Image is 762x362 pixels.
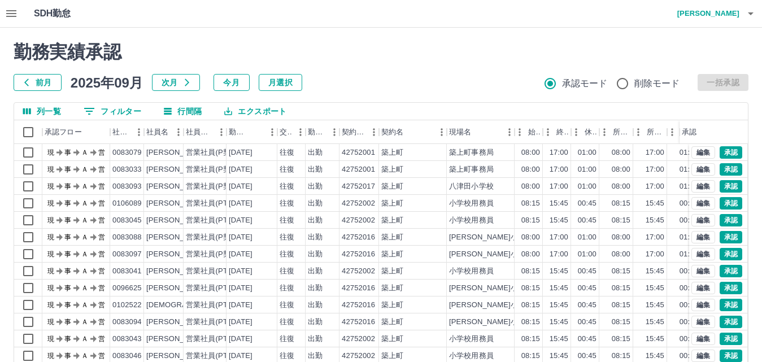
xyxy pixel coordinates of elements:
[449,232,533,243] div: [PERSON_NAME]小学校
[64,165,71,173] text: 事
[184,120,227,144] div: 社員区分
[280,181,294,192] div: 往復
[186,215,245,226] div: 営業社員(PT契約)
[449,300,533,311] div: [PERSON_NAME]小学校
[634,77,680,90] span: 削除モード
[680,300,698,311] div: 00:45
[381,266,403,277] div: 築上町
[578,232,596,243] div: 01:00
[47,284,54,292] text: 現
[550,232,568,243] div: 17:00
[612,249,630,260] div: 08:00
[229,198,252,209] div: [DATE]
[186,147,241,158] div: 営業社員(P契約)
[229,164,252,175] div: [DATE]
[691,265,715,277] button: 編集
[720,282,742,294] button: 承認
[342,147,375,158] div: 42752001
[98,149,105,156] text: 営
[64,182,71,190] text: 事
[578,198,596,209] div: 00:45
[578,266,596,277] div: 00:45
[81,165,88,173] text: Ａ
[47,267,54,275] text: 現
[45,120,82,144] div: 承認フロー
[691,350,715,362] button: 編集
[75,103,150,120] button: フィルター表示
[680,198,698,209] div: 00:45
[680,147,698,158] div: 01:00
[381,232,403,243] div: 築上町
[64,284,71,292] text: 事
[680,317,698,328] div: 00:45
[308,215,323,226] div: 出勤
[308,147,323,158] div: 出勤
[720,248,742,260] button: 承認
[186,120,213,144] div: 社員区分
[691,231,715,243] button: 編集
[112,232,142,243] div: 0083088
[379,120,447,144] div: 契約名
[720,350,742,362] button: 承認
[612,300,630,311] div: 08:15
[342,334,375,344] div: 42752002
[146,334,208,344] div: [PERSON_NAME]
[308,266,323,277] div: 出勤
[214,74,250,91] button: 今月
[112,300,142,311] div: 0102522
[381,147,403,158] div: 築上町
[146,232,208,243] div: [PERSON_NAME]
[578,317,596,328] div: 00:45
[550,317,568,328] div: 15:45
[578,164,596,175] div: 01:00
[229,215,252,226] div: [DATE]
[306,120,339,144] div: 勤務区分
[646,283,664,294] div: 15:45
[646,300,664,311] div: 15:45
[81,250,88,258] text: Ａ
[521,198,540,209] div: 08:15
[550,164,568,175] div: 17:00
[112,198,142,209] div: 0106089
[229,317,252,328] div: [DATE]
[146,300,291,311] div: [DEMOGRAPHIC_DATA][PERSON_NAME]
[501,124,518,141] button: メニュー
[64,301,71,309] text: 事
[612,198,630,209] div: 08:15
[155,103,211,120] button: 行間隔
[47,216,54,224] text: 現
[449,164,494,175] div: 築上町事務局
[112,147,142,158] div: 0083079
[146,181,208,192] div: [PERSON_NAME]
[280,215,294,226] div: 往復
[521,164,540,175] div: 08:00
[720,214,742,226] button: 承認
[64,267,71,275] text: 事
[449,120,471,144] div: 現場名
[680,249,698,260] div: 01:00
[612,232,630,243] div: 08:00
[449,198,494,209] div: 小学校用務員
[612,164,630,175] div: 08:00
[98,284,105,292] text: 営
[720,231,742,243] button: 承認
[543,120,571,144] div: 終業
[112,317,142,328] div: 0083094
[550,215,568,226] div: 15:45
[381,181,403,192] div: 築上町
[308,249,323,260] div: 出勤
[110,120,144,144] div: 社員番号
[64,149,71,156] text: 事
[229,147,252,158] div: [DATE]
[550,266,568,277] div: 15:45
[112,266,142,277] div: 0083041
[146,120,168,144] div: 社員名
[612,266,630,277] div: 08:15
[47,318,54,326] text: 現
[112,181,142,192] div: 0083093
[521,317,540,328] div: 08:15
[521,300,540,311] div: 08:15
[280,283,294,294] div: 往復
[280,300,294,311] div: 往復
[342,215,375,226] div: 42752002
